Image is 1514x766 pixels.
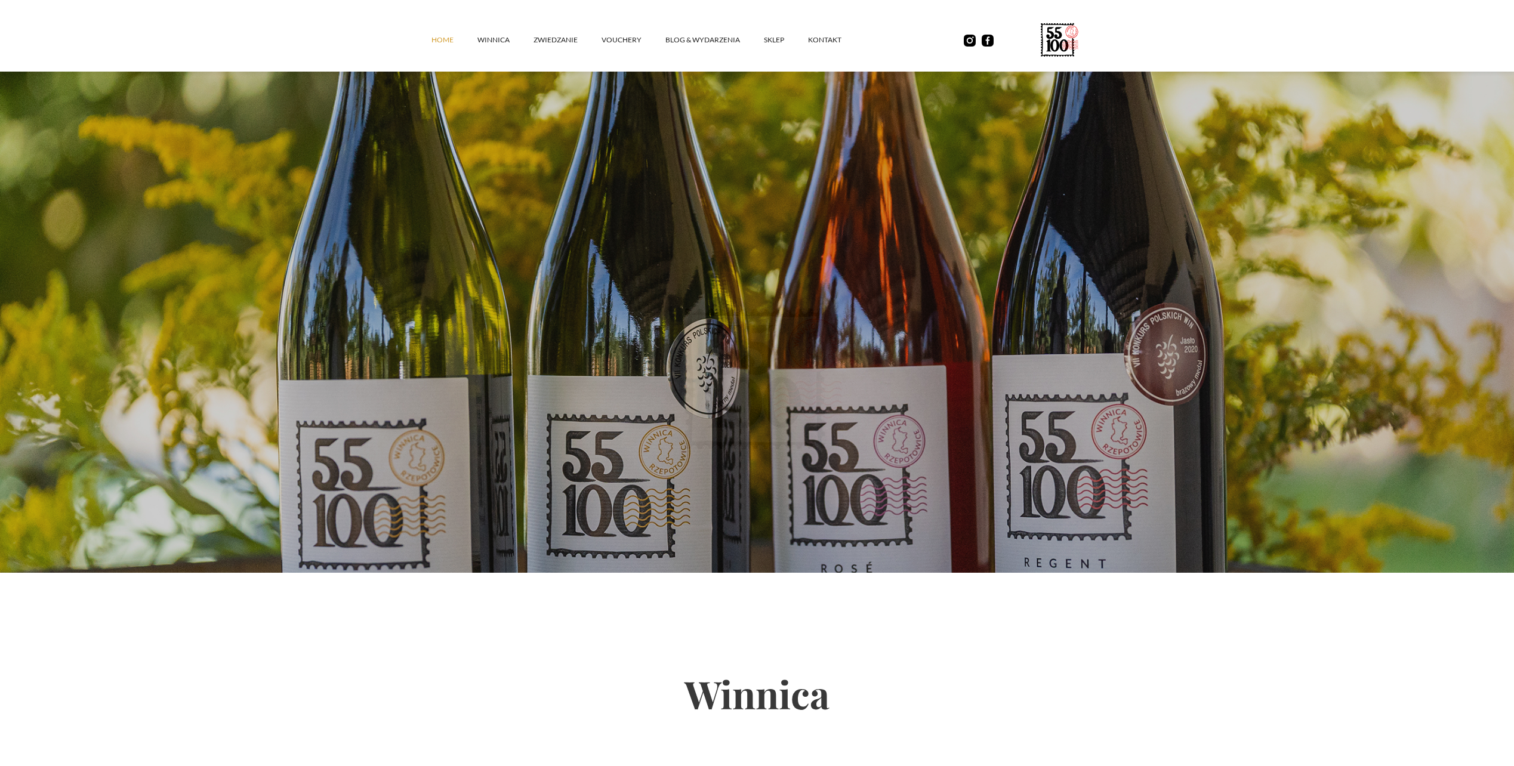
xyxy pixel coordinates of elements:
a: Home [431,22,477,58]
a: SKLEP [764,22,808,58]
a: ZWIEDZANIE [534,22,602,58]
a: winnica [477,22,534,58]
a: vouchery [602,22,665,58]
a: Blog & Wydarzenia [665,22,764,58]
a: kontakt [808,22,865,58]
